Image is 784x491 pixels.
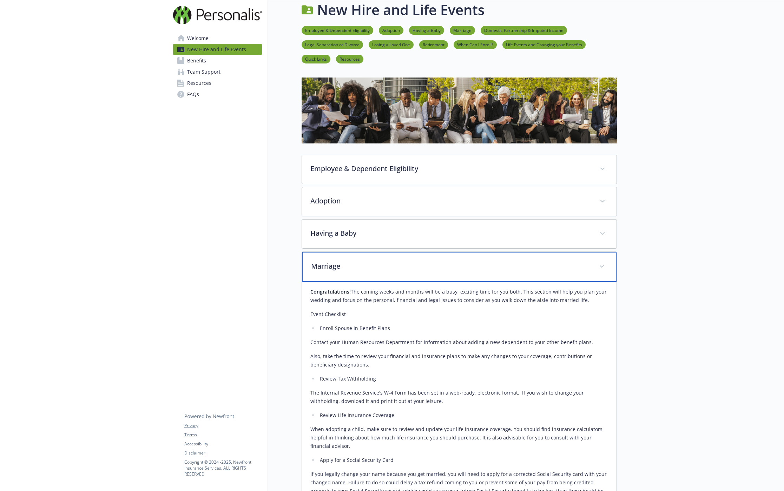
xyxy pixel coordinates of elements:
[187,89,199,100] span: FAQs
[173,55,262,66] a: Benefits
[302,220,617,248] div: Having a Baby
[310,352,608,369] p: Also, take the time to review your financial and insurance plans to make any changes to your cove...
[187,66,220,78] span: Team Support
[302,187,617,216] div: Adoption
[502,41,586,48] a: Life Events and Changing your Benefits
[336,55,363,62] a: Resources
[318,411,608,419] li: Review Life Insurance Coverage
[310,288,608,304] p: The coming weeks and months will be a busy, exciting time for you both. This section will help yo...
[302,252,617,282] div: Marriage
[310,228,591,238] p: Having a Baby
[184,450,262,456] a: Disclaimer
[450,27,475,33] a: Marriage
[173,44,262,55] a: New Hire and Life Events
[187,55,206,66] span: Benefits
[318,324,608,332] li: Enroll Spouse in Benefit Plans
[311,261,591,271] p: Marriage
[184,432,262,438] a: Terms
[302,155,617,184] div: Employee & Dependent Eligibility
[369,41,414,48] a: Losing a Loved One
[318,456,608,464] li: Apply for a Social Security Card
[310,389,608,405] p: The Internal Revenue Service's W-4 Form has been set in a web-ready, electronic format. If you wi...
[302,27,373,33] a: Employee & Dependent Eligibility
[310,338,608,347] p: Contact your Human Resources Department for information about adding a new dependent to your othe...
[310,163,591,174] p: Employee & Dependent Eligibility
[184,459,262,477] p: Copyright © 2024 - 2025 , Newfront Insurance Services, ALL RIGHTS RESERVED
[310,425,608,450] p: When adopting a child, make sure to review and update your life insurance coverage. You should fi...
[454,41,497,48] a: When Can I Enroll?
[173,89,262,100] a: FAQs
[409,27,444,33] a: Having a Baby
[379,27,403,33] a: Adoption
[187,44,246,55] span: New Hire and Life Events
[184,423,262,429] a: Privacy
[318,375,608,383] li: Review Tax Withholding
[419,41,448,48] a: Retirement
[481,27,567,33] a: Domestic Partnership & Imputed Income
[302,78,617,143] img: new hire page banner
[187,78,211,89] span: Resources
[173,78,262,89] a: Resources
[173,66,262,78] a: Team Support
[310,310,608,318] p: Event Checklist
[302,41,363,48] a: Legal Separation or Divorce
[310,196,591,206] p: Adoption
[187,33,209,44] span: Welcome
[310,288,351,295] strong: Congratulations!
[302,55,330,62] a: Quick Links
[173,33,262,44] a: Welcome
[184,441,262,447] a: Accessibility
